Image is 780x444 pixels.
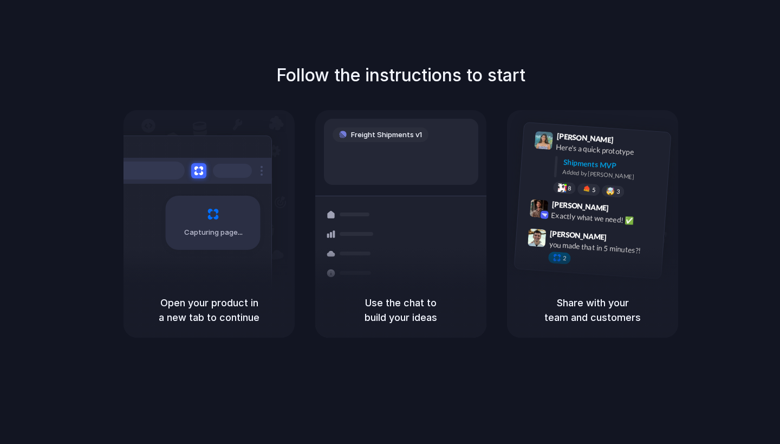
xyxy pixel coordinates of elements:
[184,227,244,238] span: Capturing page
[276,62,525,88] h1: Follow the instructions to start
[556,141,664,159] div: Here's a quick prototype
[592,186,596,192] span: 5
[563,156,663,174] div: Shipments MVP
[617,135,639,148] span: 9:41 AM
[556,130,614,146] span: [PERSON_NAME]
[606,187,615,195] div: 🤯
[520,295,665,325] h5: Share with your team and customers
[551,209,659,228] div: Exactly what we need! ✅
[551,198,609,214] span: [PERSON_NAME]
[549,239,657,257] div: you made that in 5 minutes?!
[351,130,422,140] span: Freight Shipments v1
[568,185,571,191] span: 8
[562,167,662,183] div: Added by [PERSON_NAME]
[612,203,634,216] span: 9:42 AM
[563,255,567,261] span: 2
[550,227,607,243] span: [PERSON_NAME]
[610,233,632,246] span: 9:47 AM
[616,188,620,194] span: 3
[136,295,282,325] h5: Open your product in a new tab to continue
[328,295,473,325] h5: Use the chat to build your ideas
